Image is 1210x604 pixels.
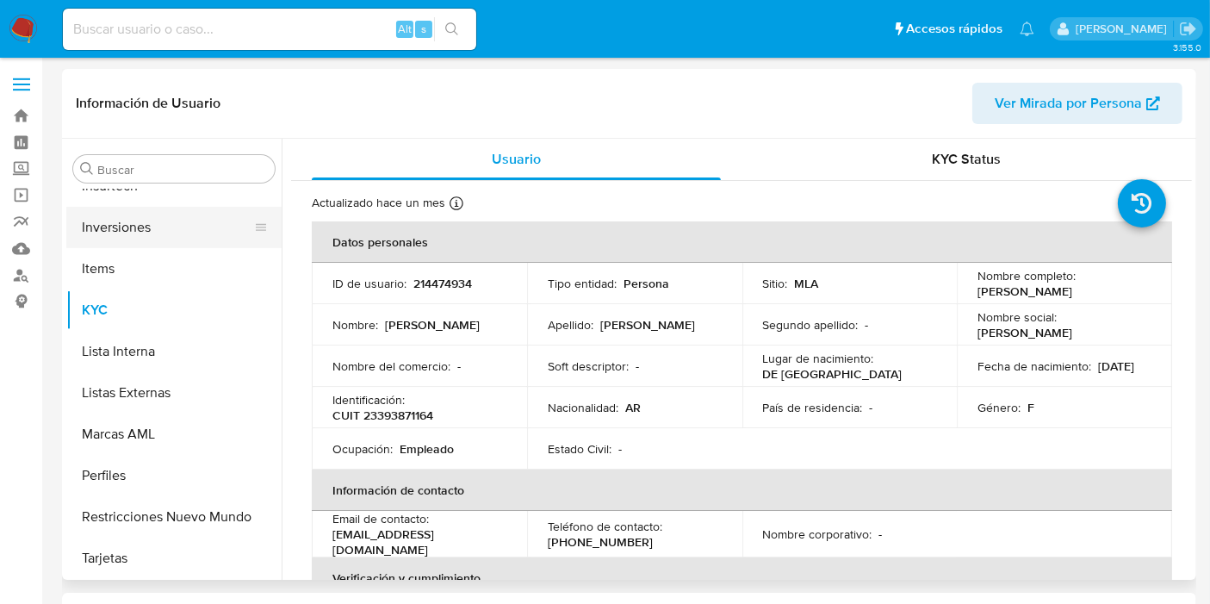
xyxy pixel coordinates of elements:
[66,331,282,372] button: Lista Interna
[548,358,629,374] p: Soft descriptor :
[66,248,282,290] button: Items
[977,325,1072,340] p: [PERSON_NAME]
[763,276,788,291] p: Sitio :
[795,276,819,291] p: MLA
[870,400,873,415] p: -
[1020,22,1034,36] a: Notificaciones
[492,149,541,169] span: Usuario
[1179,20,1197,38] a: Salir
[66,455,282,496] button: Perfiles
[636,358,639,374] p: -
[1027,400,1034,415] p: F
[763,366,903,382] p: DE [GEOGRAPHIC_DATA]
[906,20,1002,38] span: Accesos rápidos
[66,538,282,579] button: Tarjetas
[977,358,1091,374] p: Fecha de nacimiento :
[97,162,268,177] input: Buscar
[312,195,445,211] p: Actualizado hace un mes
[66,207,268,248] button: Inversiones
[879,526,883,542] p: -
[624,276,669,291] p: Persona
[600,317,695,333] p: [PERSON_NAME]
[332,317,378,333] p: Nombre :
[332,276,406,291] p: ID de usuario :
[548,276,617,291] p: Tipo entidad :
[763,351,874,366] p: Lugar de nacimiento :
[385,317,480,333] p: [PERSON_NAME]
[66,496,282,538] button: Restricciones Nuevo Mundo
[66,372,282,414] button: Listas Externas
[548,519,662,534] p: Teléfono de contacto :
[421,21,426,37] span: s
[548,441,611,457] p: Estado Civil :
[972,83,1182,124] button: Ver Mirada por Persona
[332,408,433,423] p: CUIT 23393871164
[1076,21,1173,37] p: belen.palamara@mercadolibre.com
[332,392,405,408] p: Identificación :
[763,400,863,415] p: País de residencia :
[312,557,1172,599] th: Verificación y cumplimiento
[66,290,282,331] button: KYC
[413,276,472,291] p: 214474934
[977,268,1076,283] p: Nombre completo :
[80,162,94,176] button: Buscar
[332,511,429,526] p: Email de contacto :
[457,358,461,374] p: -
[977,309,1057,325] p: Nombre social :
[332,441,393,457] p: Ocupación :
[434,17,469,41] button: search-icon
[76,95,220,112] h1: Información de Usuario
[763,526,872,542] p: Nombre corporativo :
[332,358,450,374] p: Nombre del comercio :
[625,400,641,415] p: AR
[312,221,1172,263] th: Datos personales
[400,441,454,457] p: Empleado
[63,18,476,40] input: Buscar usuario o caso...
[618,441,622,457] p: -
[977,400,1021,415] p: Género :
[312,470,1172,511] th: Información de contacto
[866,317,869,333] p: -
[398,21,412,37] span: Alt
[995,83,1142,124] span: Ver Mirada por Persona
[548,534,653,550] p: [PHONE_NUMBER]
[933,149,1002,169] span: KYC Status
[977,283,1072,299] p: [PERSON_NAME]
[66,414,282,455] button: Marcas AML
[548,317,593,333] p: Apellido :
[763,317,859,333] p: Segundo apellido :
[1098,358,1134,374] p: [DATE]
[548,400,618,415] p: Nacionalidad :
[332,526,500,557] p: [EMAIL_ADDRESS][DOMAIN_NAME]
